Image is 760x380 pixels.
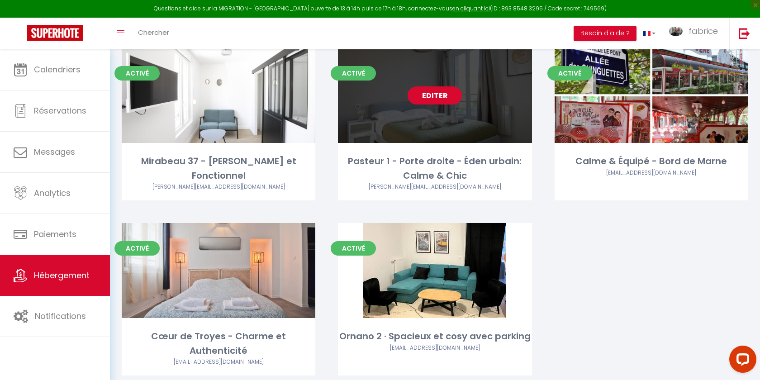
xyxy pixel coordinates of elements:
img: ... [669,27,683,36]
img: Super Booking [27,25,83,41]
div: Pasteur 1 - Porte droite - Éden urbain: Calme & Chic [338,154,532,183]
img: logout [739,28,750,39]
span: Analytics [34,187,71,199]
div: Calme & Équipé - Bord de Marne [555,154,748,168]
a: Editer [191,86,246,104]
span: Activé [331,66,376,81]
span: Notifications [35,310,86,322]
div: Mirabeau 37 - [PERSON_NAME] et Fonctionnel [122,154,315,183]
a: Editer [191,261,246,280]
span: Réservations [34,105,86,116]
div: Airbnb [122,358,315,366]
button: Besoin d'aide ? [574,26,636,41]
span: Hébergement [34,270,90,281]
iframe: LiveChat chat widget [722,342,760,380]
span: Activé [114,66,160,81]
div: Airbnb [338,183,532,191]
span: Chercher [138,28,169,37]
span: Activé [114,241,160,256]
div: Ornano 2 · Spacieux et cosy avec parking [338,329,532,343]
a: Editer [408,86,462,104]
div: Airbnb [122,183,315,191]
span: fabrice [689,25,718,37]
span: Activé [547,66,593,81]
div: Airbnb [555,169,748,177]
a: Editer [408,261,462,280]
div: Cœur de Troyes - Charme et Authenticité [122,329,315,358]
a: Editer [624,86,679,104]
a: en cliquant ici [452,5,490,12]
span: Messages [34,146,75,157]
span: Activé [331,241,376,256]
span: Paiements [34,228,76,240]
div: Airbnb [338,344,532,352]
span: Calendriers [34,64,81,75]
a: ... fabrice [662,18,729,49]
a: Chercher [131,18,176,49]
